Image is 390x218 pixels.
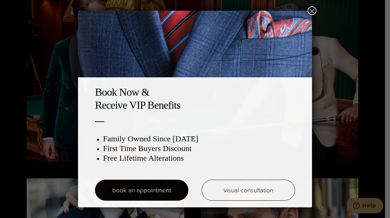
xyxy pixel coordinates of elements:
[308,6,316,15] button: Close
[95,180,188,201] a: book an appointment
[15,5,29,11] span: Help
[103,153,295,163] h3: Free Lifetime Alterations
[202,180,295,201] a: visual consultation
[103,144,295,153] h3: First Time Buyers Discount
[95,86,295,111] h2: Book Now & Receive VIP Benefits
[103,134,295,144] h3: Family Owned Since [DATE]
